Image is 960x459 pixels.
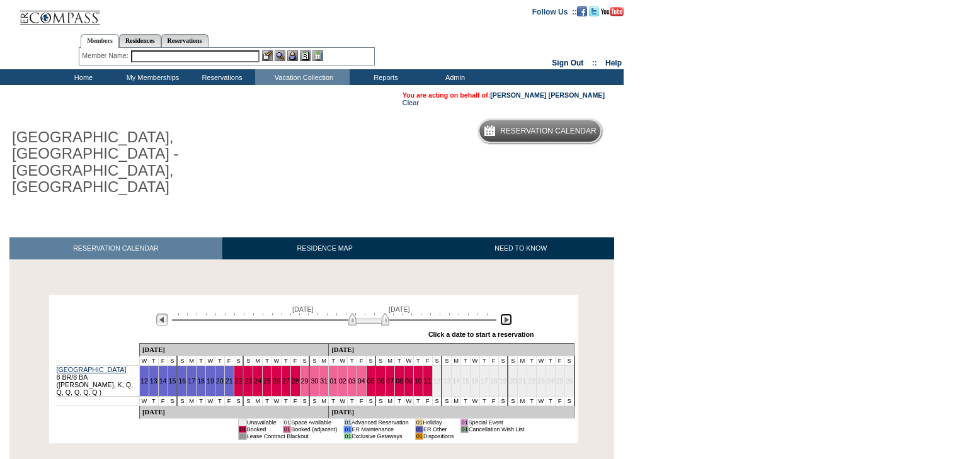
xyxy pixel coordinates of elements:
td: T [546,356,555,365]
a: 07 [386,377,394,385]
td: W [139,396,149,405]
td: [DATE] [329,343,574,356]
div: Click a date to start a reservation [428,331,534,338]
td: S [366,396,375,405]
a: 30 [311,377,318,385]
a: Subscribe to our YouTube Channel [601,7,624,14]
td: T [215,396,224,405]
td: [DATE] [139,405,328,418]
td: S [432,396,442,405]
td: T [413,356,423,365]
a: [PERSON_NAME] [PERSON_NAME] [490,91,605,99]
td: F [290,396,300,405]
td: [DATE] [329,405,574,418]
td: 01 [344,433,351,439]
td: My Memberships [117,69,186,85]
td: T [527,356,537,365]
a: [GEOGRAPHIC_DATA] [57,366,127,373]
a: 18 [197,377,205,385]
td: F [158,396,168,405]
td: 01 [239,426,246,433]
td: W [205,396,215,405]
td: M [518,356,527,365]
a: 28 [292,377,299,385]
td: 14 [452,365,461,396]
td: F [489,356,498,365]
td: S [564,396,574,405]
td: W [272,396,282,405]
td: S [508,356,517,365]
td: S [300,396,309,405]
td: F [357,356,366,365]
a: Reservations [161,34,209,47]
td: F [423,396,432,405]
a: 24 [254,377,261,385]
td: T [347,356,357,365]
td: S [375,396,385,405]
a: Sign Out [552,59,583,67]
img: Impersonate [287,50,298,61]
a: 04 [358,377,365,385]
img: View [275,50,285,61]
td: ER Maintenance [351,426,409,433]
td: Home [47,69,117,85]
td: F [489,396,498,405]
td: M [386,396,395,405]
td: W [338,396,348,405]
div: Member Name: [82,50,130,61]
td: F [423,356,432,365]
td: 20 [508,365,517,396]
td: S [168,356,177,365]
td: F [555,356,564,365]
td: M [452,356,461,365]
td: M [187,396,197,405]
a: 05 [367,377,375,385]
td: 01 [239,433,246,439]
td: [DATE] [139,343,328,356]
td: W [471,396,480,405]
td: T [546,396,555,405]
span: [DATE] [389,305,410,313]
td: M [386,356,395,365]
a: 14 [159,377,167,385]
td: S [442,396,451,405]
td: W [338,356,348,365]
td: M [518,396,527,405]
td: T [461,356,471,365]
td: M [253,356,263,365]
td: F [555,396,564,405]
a: 27 [282,377,290,385]
td: T [479,396,489,405]
td: T [329,396,338,405]
td: 01 [239,419,246,426]
td: Exclusive Getaways [351,433,409,439]
a: 09 [405,377,413,385]
a: 20 [216,377,224,385]
td: F [357,396,366,405]
td: S [432,356,442,365]
td: T [197,356,206,365]
a: 17 [188,377,195,385]
td: F [290,356,300,365]
a: 10 [414,377,422,385]
a: 15 [169,377,176,385]
img: Follow us on Twitter [589,6,599,16]
td: 12 [432,365,442,396]
td: 01 [415,419,423,426]
a: 08 [396,377,403,385]
td: Admin [419,69,488,85]
td: W [404,396,414,405]
span: [DATE] [292,305,314,313]
td: T [527,396,537,405]
a: 19 [207,377,214,385]
img: b_edit.gif [262,50,273,61]
td: T [395,396,404,405]
td: Lease Contract Blackout [246,433,337,439]
td: 18 [489,365,498,396]
td: F [224,356,234,365]
td: 01 [415,433,423,439]
td: ER Other [423,426,454,433]
a: 23 [244,377,252,385]
a: 22 [235,377,243,385]
a: Help [605,59,622,67]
